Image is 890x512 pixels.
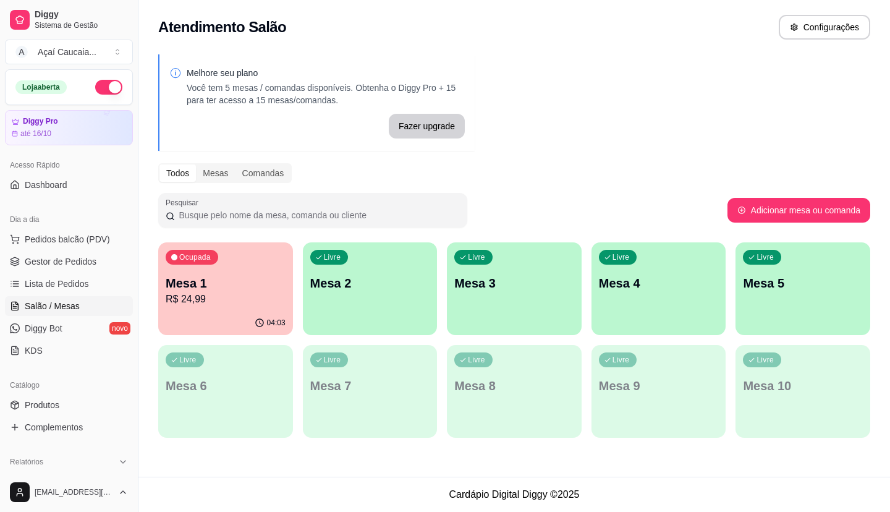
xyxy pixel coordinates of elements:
[5,274,133,294] a: Lista de Pedidos
[25,300,80,312] span: Salão / Mesas
[25,344,43,357] span: KDS
[727,198,870,223] button: Adicionar mesa ou comanda
[779,15,870,40] button: Configurações
[166,377,286,395] p: Mesa 6
[324,355,341,365] p: Livre
[5,341,133,361] a: KDS
[5,318,133,338] a: Diggy Botnovo
[166,197,203,208] label: Pesquisar
[454,377,574,395] p: Mesa 8
[166,292,286,307] p: R$ 24,99
[35,487,113,497] span: [EMAIL_ADDRESS][DOMAIN_NAME]
[25,233,110,245] span: Pedidos balcão (PDV)
[5,395,133,415] a: Produtos
[179,252,211,262] p: Ocupada
[5,417,133,437] a: Complementos
[267,318,286,328] p: 04:03
[468,252,485,262] p: Livre
[235,164,291,182] div: Comandas
[447,345,582,438] button: LivreMesa 8
[159,164,196,182] div: Todos
[158,345,293,438] button: LivreMesa 6
[5,155,133,175] div: Acesso Rápido
[735,345,870,438] button: LivreMesa 10
[25,322,62,335] span: Diggy Bot
[95,80,122,95] button: Alterar Status
[599,377,719,395] p: Mesa 9
[5,175,133,195] a: Dashboard
[179,355,197,365] p: Livre
[735,242,870,335] button: LivreMesa 5
[5,252,133,271] a: Gestor de Pedidos
[25,421,83,433] span: Complementos
[175,209,460,221] input: Pesquisar
[454,275,574,292] p: Mesa 3
[468,355,485,365] p: Livre
[756,355,774,365] p: Livre
[5,110,133,145] a: Diggy Proaté 16/10
[743,275,863,292] p: Mesa 5
[612,252,630,262] p: Livre
[20,129,51,139] article: até 16/10
[591,242,726,335] button: LivreMesa 4
[324,252,341,262] p: Livre
[35,9,128,20] span: Diggy
[612,355,630,365] p: Livre
[310,377,430,395] p: Mesa 7
[35,20,128,30] span: Sistema de Gestão
[743,377,863,395] p: Mesa 10
[310,275,430,292] p: Mesa 2
[15,80,67,94] div: Loja aberta
[389,114,465,139] button: Fazer upgrade
[25,278,89,290] span: Lista de Pedidos
[138,477,890,512] footer: Cardápio Digital Diggy © 2025
[166,275,286,292] p: Mesa 1
[5,210,133,229] div: Dia a dia
[187,67,465,79] p: Melhore seu plano
[5,40,133,64] button: Select a team
[5,477,133,507] button: [EMAIL_ADDRESS][DOMAIN_NAME]
[5,472,133,492] a: Relatórios de vendas
[5,5,133,35] a: DiggySistema de Gestão
[187,82,465,106] p: Você tem 5 mesas / comandas disponíveis. Obtenha o Diggy Pro + 15 para ter acesso a 15 mesas/coma...
[158,17,286,37] h2: Atendimento Salão
[447,242,582,335] button: LivreMesa 3
[303,242,438,335] button: LivreMesa 2
[756,252,774,262] p: Livre
[196,164,235,182] div: Mesas
[10,457,43,467] span: Relatórios
[303,345,438,438] button: LivreMesa 7
[158,242,293,335] button: OcupadaMesa 1R$ 24,9904:03
[25,255,96,268] span: Gestor de Pedidos
[5,375,133,395] div: Catálogo
[25,399,59,411] span: Produtos
[15,46,28,58] span: A
[25,179,67,191] span: Dashboard
[5,296,133,316] a: Salão / Mesas
[591,345,726,438] button: LivreMesa 9
[599,275,719,292] p: Mesa 4
[23,117,58,126] article: Diggy Pro
[38,46,96,58] div: Açaí Caucaia ...
[5,229,133,249] button: Pedidos balcão (PDV)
